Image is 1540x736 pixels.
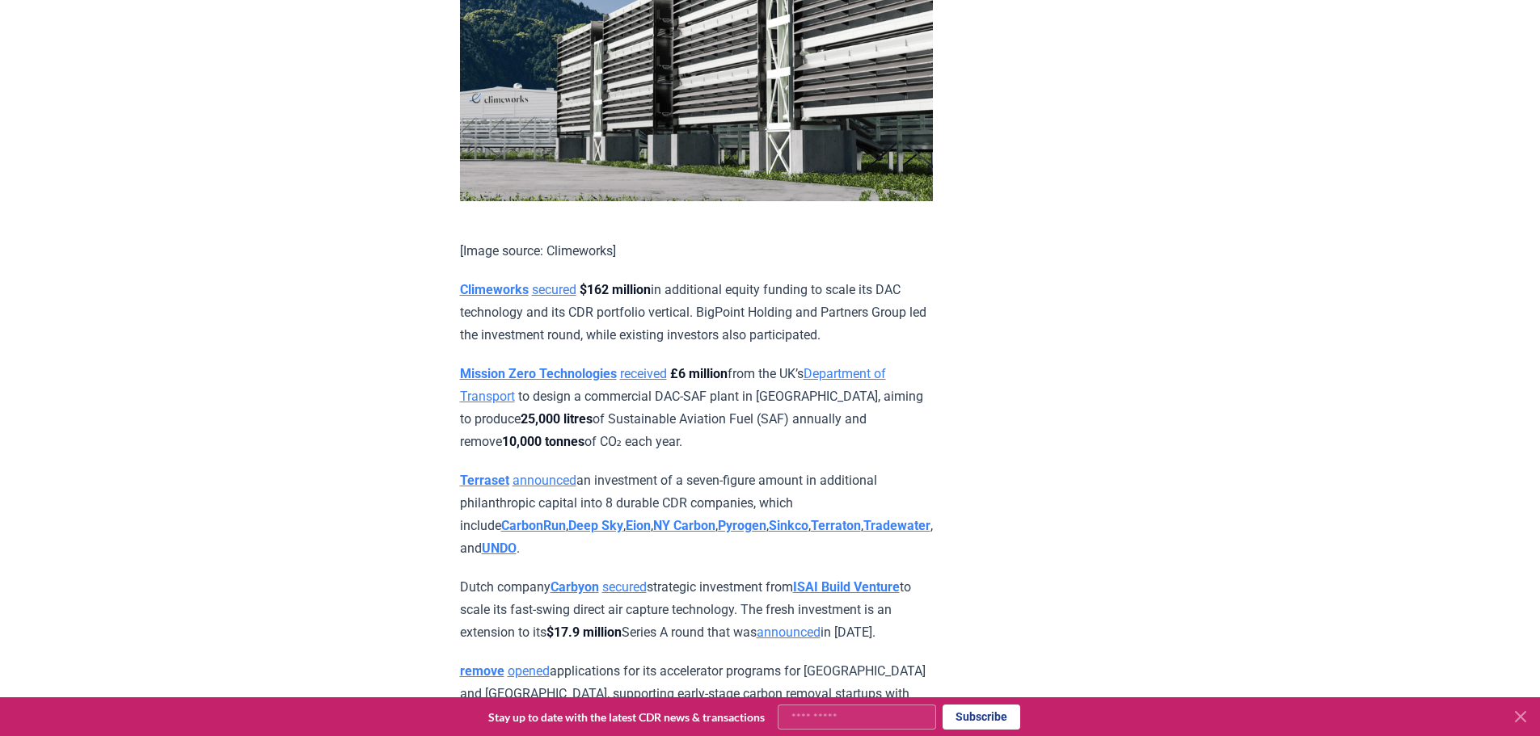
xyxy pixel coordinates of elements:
a: Tradewater [863,518,930,533]
a: Deep Sky [568,518,623,533]
a: UNDO [482,540,517,556]
a: Mission Zero Technologies [460,366,617,381]
a: announced [513,473,576,488]
a: Eion [626,518,651,533]
a: opened [508,663,550,679]
a: remove [460,663,504,679]
strong: $162 million [580,282,651,297]
a: ISAI Build Venture [793,579,900,595]
a: Carbyon [551,579,599,595]
a: Terraset [460,473,509,488]
p: Dutch company strategic investment from to scale its fast-swing direct air capture technology. Th... [460,576,933,644]
a: Sinkco [769,518,808,533]
a: Terraton [811,518,861,533]
p: an investment of a seven-figure amount in additional philanthropic capital into 8 durable CDR com... [460,469,933,560]
p: in additional equity funding to scale its DAC technology and its CDR portfolio vertical. BigPoint... [460,279,933,347]
strong: 10,000 tonnes [502,434,584,449]
p: from the UK’s to design a commercial DAC-SAF plant in [GEOGRAPHIC_DATA], aiming to produce of Sus... [460,363,933,453]
a: announced [757,625,821,640]
a: received [620,366,667,381]
p: [Image source: Climeworks] [460,240,933,263]
strong: 25,000 litres [521,411,593,427]
strong: £6 million [670,366,728,381]
strong: $17.9 million [546,625,622,640]
a: secured [602,579,647,595]
a: Climeworks [460,282,529,297]
a: CarbonRun [501,518,566,533]
a: secured [532,282,576,297]
a: NY Carbon [653,518,715,533]
a: Pyrogen [718,518,766,533]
